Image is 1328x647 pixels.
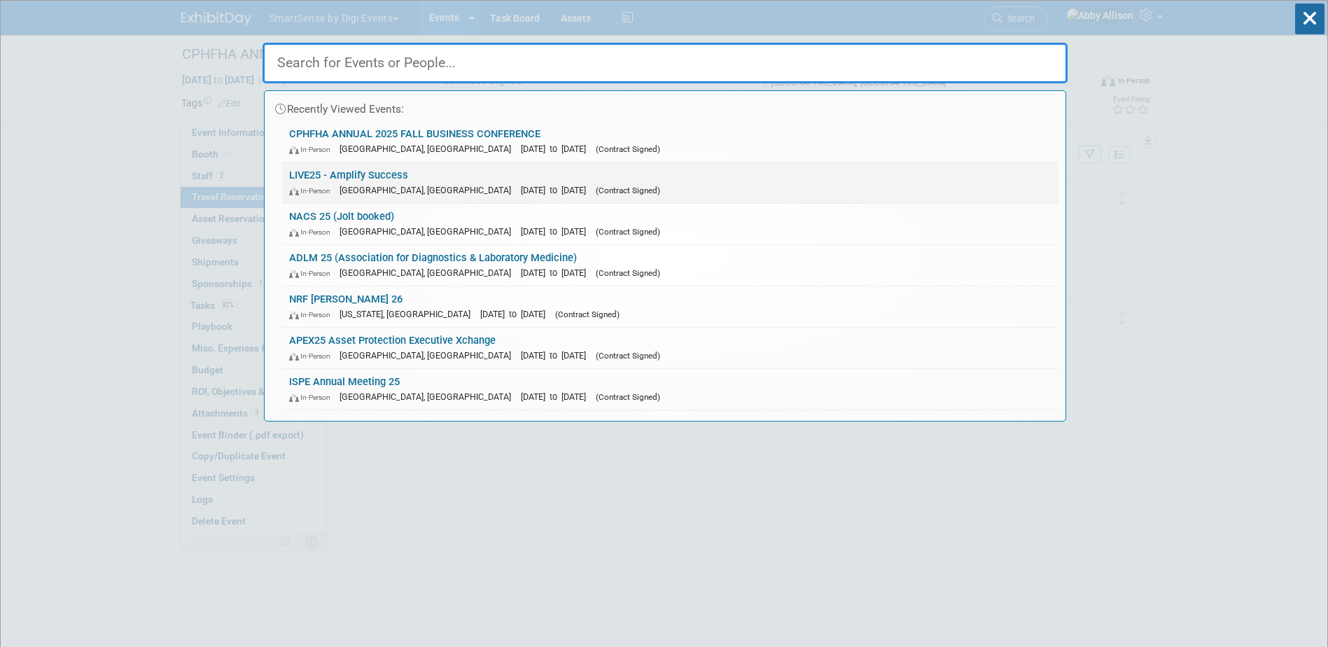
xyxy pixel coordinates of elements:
span: [GEOGRAPHIC_DATA], [GEOGRAPHIC_DATA] [340,391,518,402]
span: [DATE] to [DATE] [521,391,593,402]
span: [DATE] to [DATE] [521,267,593,278]
span: (Contract Signed) [596,186,660,195]
span: [DATE] to [DATE] [480,309,552,319]
span: [GEOGRAPHIC_DATA], [GEOGRAPHIC_DATA] [340,185,518,195]
span: In-Person [289,228,337,237]
span: (Contract Signed) [596,392,660,402]
span: [DATE] to [DATE] [521,350,593,361]
span: [DATE] to [DATE] [521,185,593,195]
span: (Contract Signed) [555,309,620,319]
span: In-Person [289,186,337,195]
span: [GEOGRAPHIC_DATA], [GEOGRAPHIC_DATA] [340,144,518,154]
span: In-Person [289,145,337,154]
span: [US_STATE], [GEOGRAPHIC_DATA] [340,309,477,319]
span: [GEOGRAPHIC_DATA], [GEOGRAPHIC_DATA] [340,267,518,278]
a: LIVE25 - Amplify Success In-Person [GEOGRAPHIC_DATA], [GEOGRAPHIC_DATA] [DATE] to [DATE] (Contrac... [282,162,1058,203]
span: [GEOGRAPHIC_DATA], [GEOGRAPHIC_DATA] [340,350,518,361]
span: In-Person [289,310,337,319]
span: [DATE] to [DATE] [521,226,593,237]
a: ISPE Annual Meeting 25 In-Person [GEOGRAPHIC_DATA], [GEOGRAPHIC_DATA] [DATE] to [DATE] (Contract ... [282,369,1058,410]
a: APEX25 Asset Protection Executive Xchange In-Person [GEOGRAPHIC_DATA], [GEOGRAPHIC_DATA] [DATE] t... [282,328,1058,368]
span: (Contract Signed) [596,351,660,361]
span: In-Person [289,352,337,361]
span: (Contract Signed) [596,144,660,154]
span: (Contract Signed) [596,227,660,237]
div: Recently Viewed Events: [272,91,1058,121]
a: CPHFHA ANNUAL 2025 FALL BUSINESS CONFERENCE In-Person [GEOGRAPHIC_DATA], [GEOGRAPHIC_DATA] [DATE]... [282,121,1058,162]
a: NRF [PERSON_NAME] 26 In-Person [US_STATE], [GEOGRAPHIC_DATA] [DATE] to [DATE] (Contract Signed) [282,286,1058,327]
span: [GEOGRAPHIC_DATA], [GEOGRAPHIC_DATA] [340,226,518,237]
span: [DATE] to [DATE] [521,144,593,154]
span: In-Person [289,269,337,278]
input: Search for Events or People... [263,43,1068,83]
span: In-Person [289,393,337,402]
a: ADLM 25 (Association for Diagnostics & Laboratory Medicine) In-Person [GEOGRAPHIC_DATA], [GEOGRAP... [282,245,1058,286]
a: NACS 25 (Jolt booked) In-Person [GEOGRAPHIC_DATA], [GEOGRAPHIC_DATA] [DATE] to [DATE] (Contract S... [282,204,1058,244]
span: (Contract Signed) [596,268,660,278]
